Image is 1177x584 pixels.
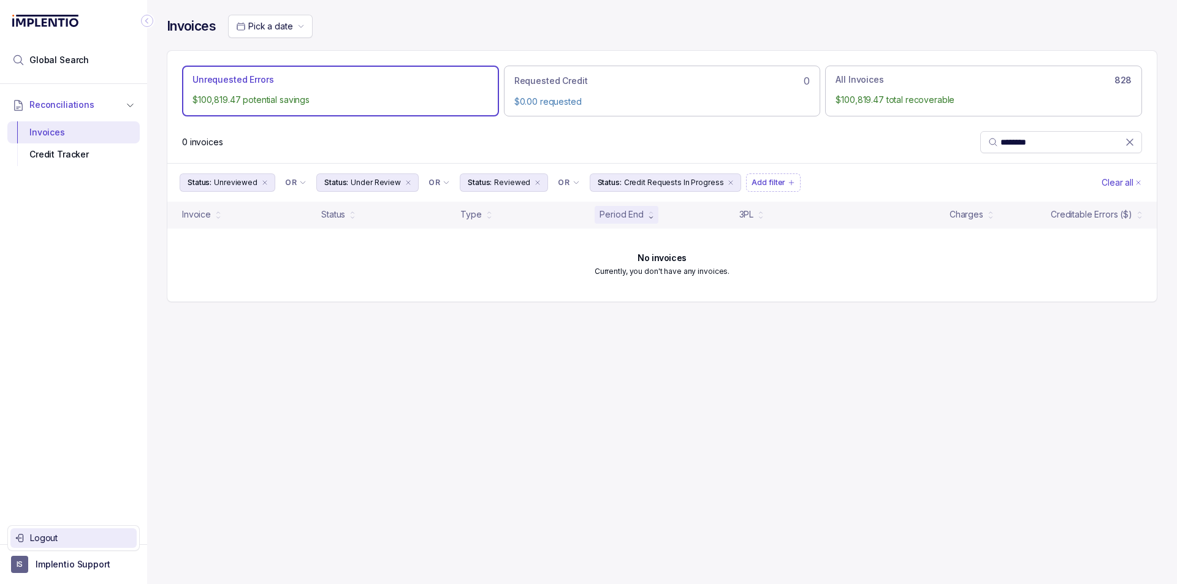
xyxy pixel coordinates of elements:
p: Credit Requests In Progress [624,176,724,189]
p: $0.00 requested [514,96,810,108]
div: remove content [533,178,543,188]
p: Under Review [351,176,401,189]
div: remove content [260,178,270,188]
div: Remaining page entries [182,136,223,148]
h4: Invoices [167,18,216,35]
p: Add filter [752,176,785,189]
li: Filter Chip Connector undefined [429,178,450,188]
p: Status: [598,176,622,189]
p: Logout [30,532,132,544]
p: Requested Credit [514,75,588,87]
p: Implentio Support [36,558,110,571]
p: Currently, you don't have any invoices. [595,265,729,278]
div: Period End [600,208,644,221]
button: Filter Chip Connector undefined [280,174,311,191]
span: Pick a date [248,21,292,31]
button: User initialsImplentio Support [11,556,136,573]
p: Status: [324,176,348,189]
p: OR [429,178,440,188]
div: Collapse Icon [140,13,154,28]
div: remove content [403,178,413,188]
button: Filter Chip Reviewed [460,173,548,192]
ul: Action Tab Group [182,66,1142,116]
p: $100,819.47 total recoverable [836,94,1132,106]
div: Creditable Errors ($) [1051,208,1132,221]
div: Reconciliations [7,119,140,169]
p: OR [558,178,569,188]
p: All Invoices [836,74,883,86]
div: remove content [726,178,736,188]
div: Invoice [182,208,211,221]
div: Credit Tracker [17,143,130,165]
span: User initials [11,556,28,573]
span: Global Search [29,54,89,66]
h6: No invoices [638,253,686,263]
button: Filter Chip Connector undefined [424,174,455,191]
p: Clear all [1102,176,1133,189]
button: Filter Chip Add filter [746,173,801,192]
button: Filter Chip Connector undefined [553,174,584,191]
p: Status: [188,176,211,189]
div: Type [460,208,481,221]
div: Status [321,208,345,221]
button: Filter Chip Credit Requests In Progress [590,173,742,192]
div: Invoices [17,121,130,143]
p: Unreviewed [214,176,257,189]
span: Reconciliations [29,99,94,111]
ul: Filter Group [180,173,1099,192]
p: OR [285,178,297,188]
p: Reviewed [494,176,530,189]
div: 3PL [739,208,754,221]
button: Clear Filters [1099,173,1145,192]
button: Filter Chip Under Review [316,173,419,192]
p: Status: [468,176,492,189]
li: Filter Chip Connector undefined [558,178,579,188]
p: 0 invoices [182,136,223,148]
p: Unrequested Errors [192,74,273,86]
div: Charges [950,208,983,221]
button: Reconciliations [7,91,140,118]
h6: 828 [1114,75,1132,85]
div: 0 [514,74,810,88]
button: Date Range Picker [228,15,313,38]
li: Filter Chip Connector undefined [285,178,307,188]
p: $100,819.47 potential savings [192,94,489,106]
button: Filter Chip Unreviewed [180,173,275,192]
search: Date Range Picker [236,20,292,32]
